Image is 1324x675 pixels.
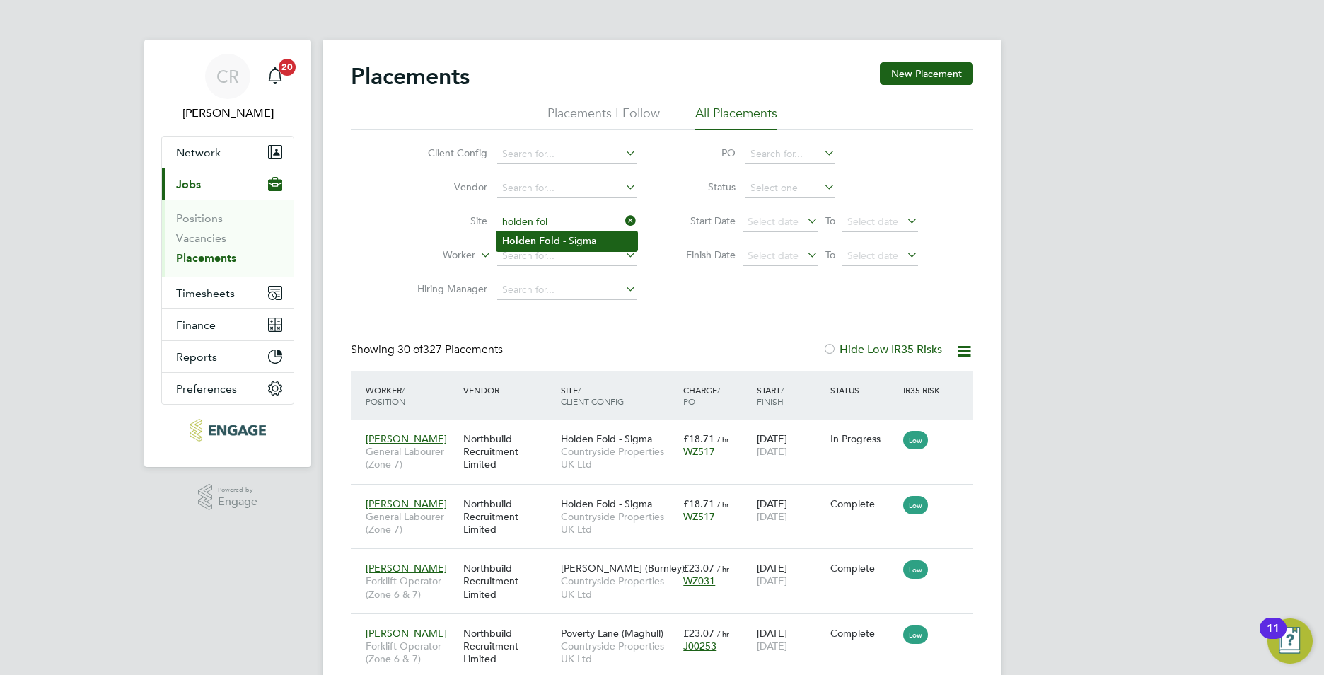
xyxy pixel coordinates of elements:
[176,318,216,332] span: Finance
[161,105,294,122] span: Callum Riley
[176,382,237,396] span: Preferences
[502,235,536,247] b: Holden
[561,640,676,665] span: Countryside Properties UK Ltd
[903,625,928,644] span: Low
[366,627,447,640] span: [PERSON_NAME]
[557,377,680,414] div: Site
[406,180,487,193] label: Vendor
[460,425,557,478] div: Northbuild Recruitment Limited
[561,497,652,510] span: Holden Fold - Sigma
[680,377,753,414] div: Charge
[748,215,799,228] span: Select date
[821,212,840,230] span: To
[847,215,898,228] span: Select date
[830,627,897,640] div: Complete
[717,434,729,444] span: / hr
[683,497,714,510] span: £18.71
[757,384,784,407] span: / Finish
[695,105,777,130] li: All Placements
[351,342,506,357] div: Showing
[162,277,294,308] button: Timesheets
[162,309,294,340] button: Finance
[497,212,637,232] input: Search for...
[460,555,557,608] div: Northbuild Recruitment Limited
[176,350,217,364] span: Reports
[561,562,685,575] span: [PERSON_NAME] (Burnley)
[176,231,226,245] a: Vacancies
[190,419,265,442] img: northbuildrecruit-logo-retina.png
[830,497,897,510] div: Complete
[161,419,294,442] a: Go to home page
[717,499,729,509] span: / hr
[362,425,973,437] a: [PERSON_NAME]General Labourer (Zone 7)Northbuild Recruitment LimitedHolden Fold - SigmaCountrysid...
[161,54,294,122] a: CR[PERSON_NAME]
[745,144,835,164] input: Search for...
[162,137,294,168] button: Network
[162,373,294,404] button: Preferences
[683,562,714,575] span: £23.07
[539,235,554,247] b: Fol
[279,59,296,76] span: 20
[497,144,637,164] input: Search for...
[460,620,557,673] div: Northbuild Recruitment Limited
[903,431,928,449] span: Low
[757,510,787,523] span: [DATE]
[460,490,557,543] div: Northbuild Recruitment Limited
[683,575,715,587] span: WZ031
[683,432,714,445] span: £18.71
[827,377,900,403] div: Status
[753,620,827,659] div: [DATE]
[683,384,720,407] span: / PO
[753,555,827,594] div: [DATE]
[903,496,928,514] span: Low
[561,432,652,445] span: Holden Fold - Sigma
[261,54,289,99] a: 20
[903,560,928,579] span: Low
[745,178,835,198] input: Select one
[847,249,898,262] span: Select date
[717,628,729,639] span: / hr
[366,562,447,575] span: [PERSON_NAME]
[406,282,487,295] label: Hiring Manager
[366,445,456,471] span: General Labourer (Zone 7)
[1267,618,1313,664] button: Open Resource Center, 11 new notifications
[497,178,637,198] input: Search for...
[672,180,736,193] label: Status
[366,432,447,445] span: [PERSON_NAME]
[683,445,715,458] span: WZ517
[753,377,827,414] div: Start
[162,200,294,277] div: Jobs
[683,627,714,640] span: £23.07
[362,377,460,414] div: Worker
[672,214,736,227] label: Start Date
[880,62,973,85] button: New Placement
[362,619,973,631] a: [PERSON_NAME]Forklift Operator (Zone 6 & 7)Northbuild Recruitment LimitedPoverty Lane (Maghull)Co...
[176,212,223,225] a: Positions
[198,484,258,511] a: Powered byEngage
[683,510,715,523] span: WZ517
[394,248,475,262] label: Worker
[406,146,487,159] label: Client Config
[683,640,716,652] span: J00253
[1267,628,1279,647] div: 11
[397,342,423,357] span: 30 of
[748,249,799,262] span: Select date
[406,214,487,227] label: Site
[753,490,827,530] div: [DATE]
[366,384,405,407] span: / Position
[497,231,637,250] li: d - Sigma
[366,497,447,510] span: [PERSON_NAME]
[753,425,827,465] div: [DATE]
[366,510,456,536] span: General Labourer (Zone 7)
[218,496,257,508] span: Engage
[547,105,660,130] li: Placements I Follow
[757,640,787,652] span: [DATE]
[757,445,787,458] span: [DATE]
[821,246,840,264] span: To
[162,168,294,200] button: Jobs
[176,146,221,159] span: Network
[176,287,235,300] span: Timesheets
[397,342,503,357] span: 327 Placements
[561,384,624,407] span: / Client Config
[497,280,637,300] input: Search for...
